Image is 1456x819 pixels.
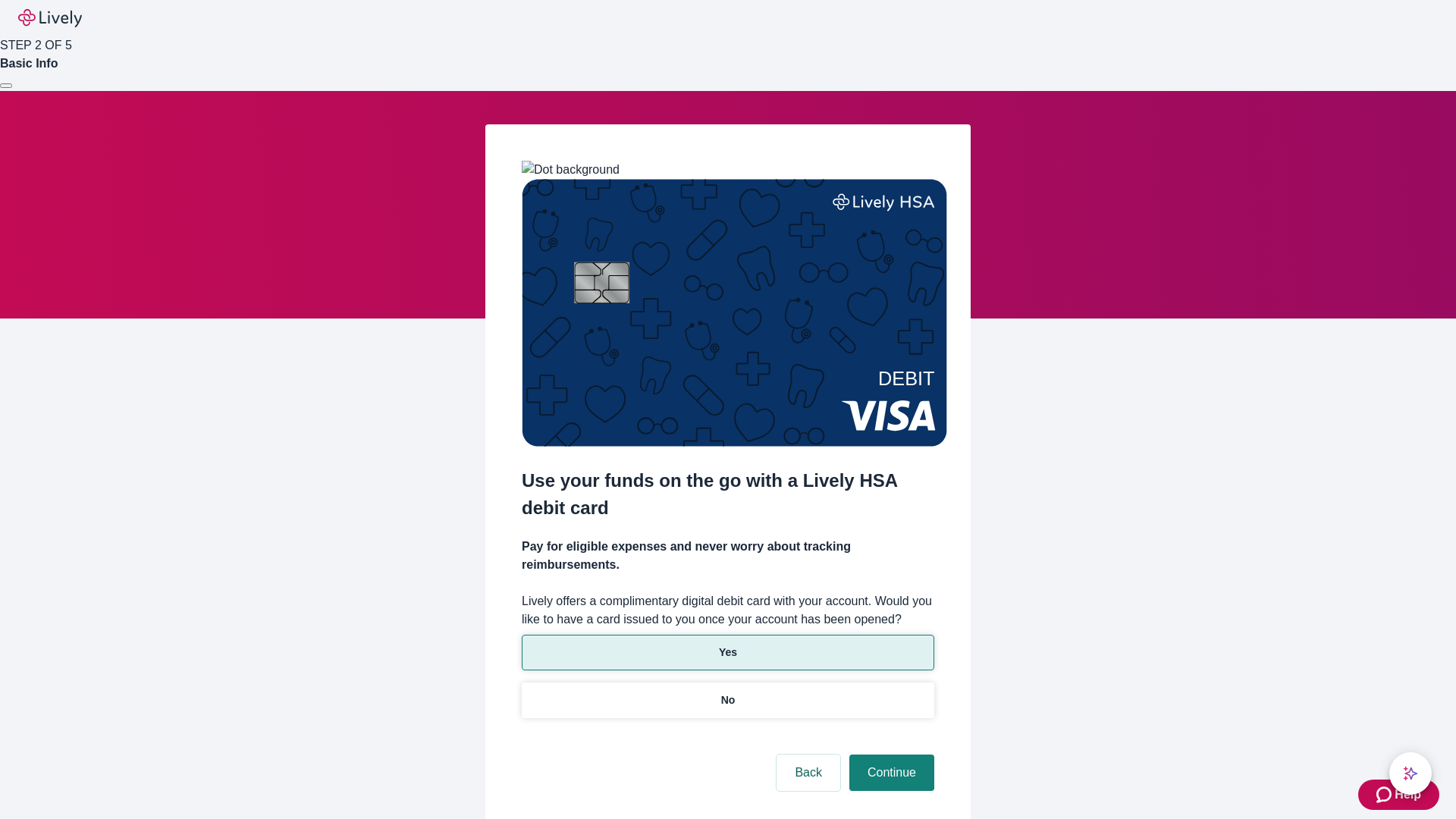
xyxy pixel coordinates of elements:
[719,645,737,661] p: Yes
[18,9,82,27] img: Lively
[522,467,934,522] h2: Use your funds on the go with a Lively HSA debit card
[721,692,736,708] p: No
[777,755,840,791] button: Back
[1376,786,1395,804] svg: Zendesk support icon
[849,755,934,791] button: Continue
[522,592,934,629] label: Lively offers a complimentary digital debit card with your account. Would you like to have a card...
[1358,780,1439,810] button: Zendesk support iconHelp
[522,635,934,670] button: Yes
[1389,752,1432,795] button: chat
[1395,786,1421,804] span: Help
[1403,766,1418,781] svg: Lively AI Assistant
[522,161,620,179] img: Dot background
[522,538,934,574] h4: Pay for eligible expenses and never worry about tracking reimbursements.
[522,179,947,447] img: Debit card
[522,682,934,718] button: No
